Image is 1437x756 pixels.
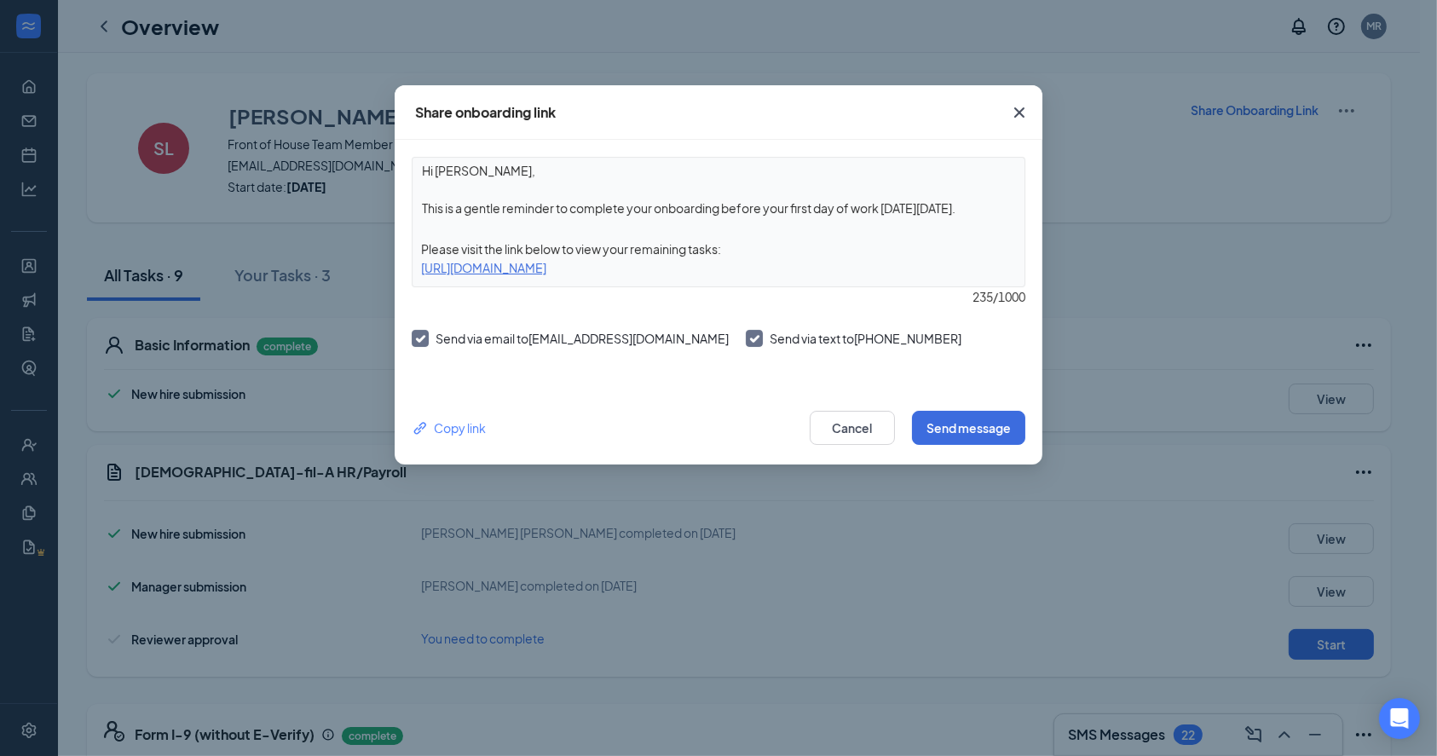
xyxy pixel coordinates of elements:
span: Send via text to [PHONE_NUMBER] [770,331,961,346]
div: 235 / 1000 [412,287,1025,306]
textarea: Hi [PERSON_NAME], This is a gentle reminder to complete your onboarding before your first day of ... [413,158,1024,221]
svg: Link [412,419,430,437]
div: Please visit the link below to view your remaining tasks: [413,239,1024,258]
button: Link Copy link [412,418,486,437]
div: Open Intercom Messenger [1379,698,1420,739]
svg: Cross [1009,102,1030,123]
div: [URL][DOMAIN_NAME] [413,258,1024,277]
div: Share onboarding link [415,103,556,122]
span: Send via email to [EMAIL_ADDRESS][DOMAIN_NAME] [436,331,729,346]
div: Copy link [412,418,486,437]
button: Close [996,85,1042,140]
button: Send message [912,411,1025,445]
button: Cancel [810,411,895,445]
